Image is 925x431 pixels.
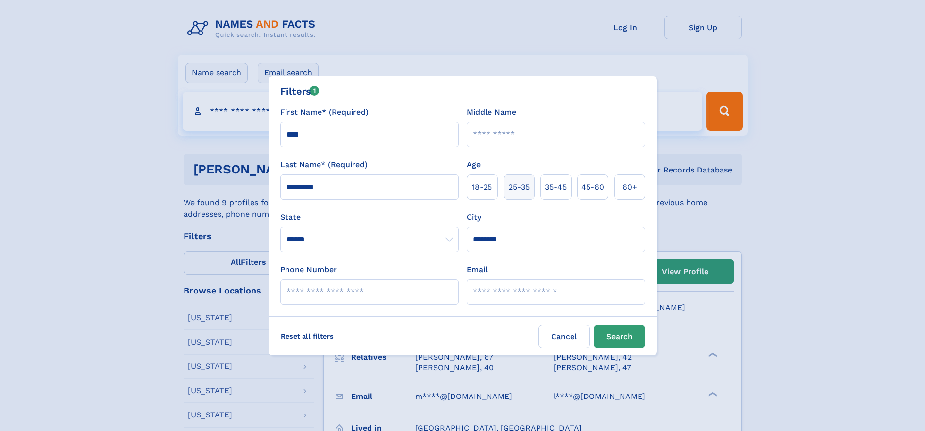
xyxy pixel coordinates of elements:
span: 25‑35 [508,181,530,193]
label: First Name* (Required) [280,106,369,118]
span: 45‑60 [581,181,604,193]
button: Search [594,325,645,348]
label: Age [467,159,481,171]
label: Phone Number [280,264,337,276]
span: 18‑25 [472,181,492,193]
span: 60+ [622,181,637,193]
label: Email [467,264,488,276]
label: Middle Name [467,106,516,118]
label: Reset all filters [274,325,340,348]
label: City [467,211,481,223]
label: Last Name* (Required) [280,159,368,171]
label: State [280,211,459,223]
label: Cancel [538,325,590,348]
div: Filters [280,84,320,99]
span: 35‑45 [545,181,567,193]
